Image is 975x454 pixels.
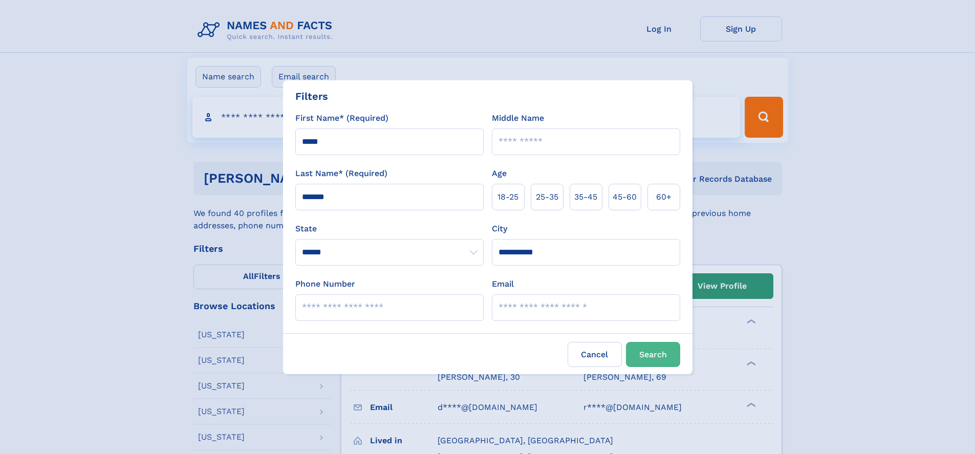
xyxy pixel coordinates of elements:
[574,191,597,203] span: 35‑45
[613,191,637,203] span: 45‑60
[492,167,507,180] label: Age
[295,89,328,104] div: Filters
[536,191,558,203] span: 25‑35
[656,191,671,203] span: 60+
[295,223,484,235] label: State
[295,167,387,180] label: Last Name* (Required)
[492,112,544,124] label: Middle Name
[295,112,388,124] label: First Name* (Required)
[568,342,622,367] label: Cancel
[626,342,680,367] button: Search
[492,223,507,235] label: City
[295,278,355,290] label: Phone Number
[492,278,514,290] label: Email
[497,191,518,203] span: 18‑25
